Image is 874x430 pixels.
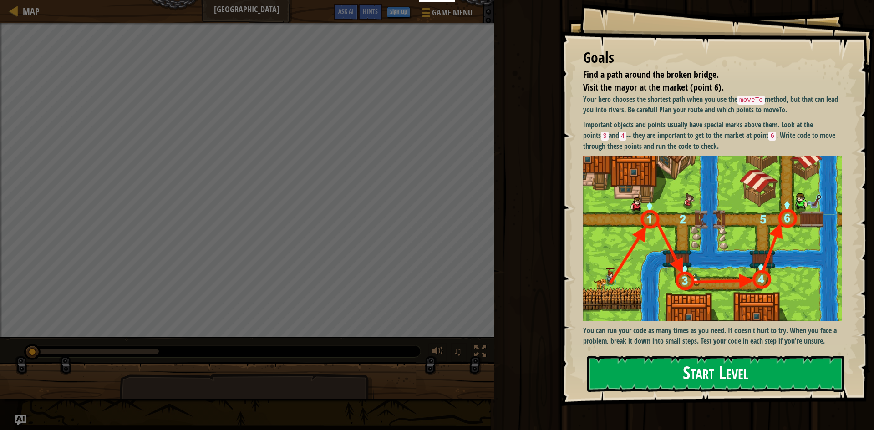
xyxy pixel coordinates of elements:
span: Hints [363,7,378,15]
code: moveTo [737,96,765,105]
code: 6 [768,132,776,141]
button: Toggle fullscreen [471,343,489,362]
button: ♫ [451,343,467,362]
span: Find a path around the broken bridge. [583,68,719,81]
p: Your hero chooses the shortest path when you use the method, but that can lead you into rivers. B... [583,94,849,115]
span: Map [23,5,40,17]
p: You can run your code as many times as you need. It doesn't hurt to try. When you face a problem,... [583,325,849,346]
button: Adjust volume [428,343,447,362]
span: Game Menu [432,7,473,19]
img: Bbb [583,156,849,321]
button: Sign Up [387,7,410,18]
p: Important objects and points usually have special marks above them. Look at the points and -- the... [583,120,849,151]
li: Visit the mayor at the market (point 6). [572,81,840,94]
code: 4 [619,132,627,141]
span: Ask AI [338,7,354,15]
button: Ask AI [15,415,26,425]
span: ♫ [453,344,462,358]
div: Goals [583,47,842,68]
button: Ask AI [334,4,358,20]
span: Visit the mayor at the market (point 6). [583,81,724,93]
button: Start Level [587,356,844,392]
button: Game Menu [415,4,478,25]
a: Map [18,5,40,17]
li: Find a path around the broken bridge. [572,68,840,81]
code: 3 [601,132,609,141]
